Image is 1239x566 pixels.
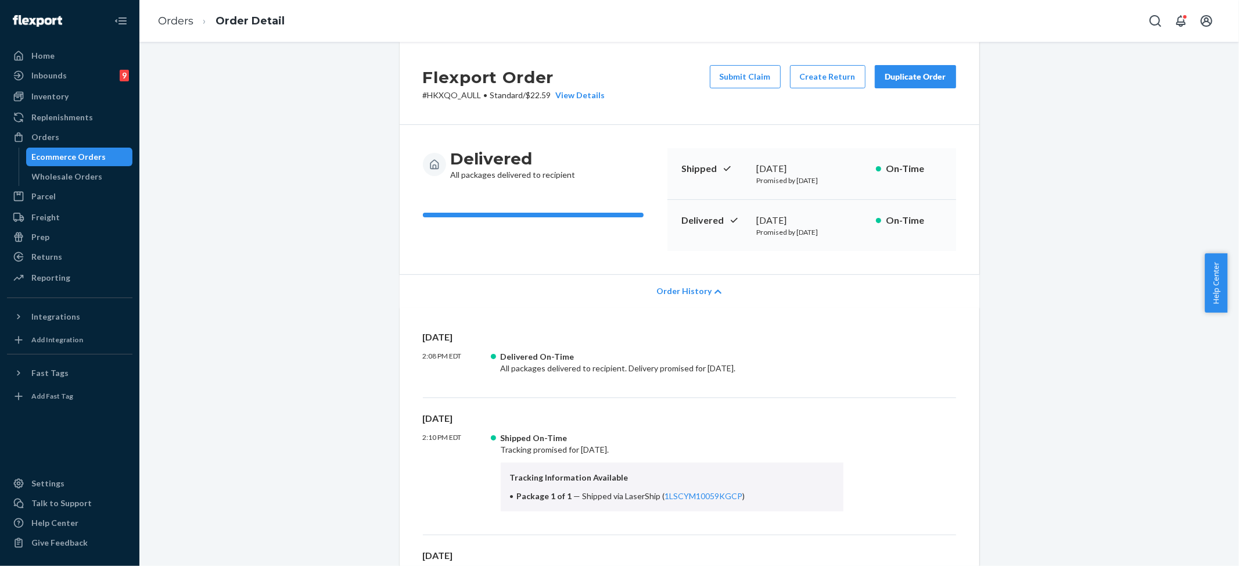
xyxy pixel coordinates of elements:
[484,90,488,100] span: •
[31,391,73,401] div: Add Fast Tag
[149,4,294,38] ol: breadcrumbs
[31,537,88,549] div: Give Feedback
[31,311,80,323] div: Integrations
[757,214,867,227] div: [DATE]
[31,231,49,243] div: Prep
[551,89,605,101] button: View Details
[13,15,62,27] img: Flexport logo
[7,108,132,127] a: Replenishments
[7,228,132,246] a: Prep
[216,15,285,27] a: Order Detail
[7,187,132,206] a: Parcel
[1169,9,1193,33] button: Open notifications
[423,549,956,563] p: [DATE]
[7,307,132,326] button: Integrations
[710,65,781,88] button: Submit Claim
[31,517,78,529] div: Help Center
[158,15,193,27] a: Orders
[7,474,132,493] a: Settings
[31,497,92,509] div: Talk to Support
[120,70,129,81] div: 9
[31,50,55,62] div: Home
[7,208,132,227] a: Freight
[31,212,60,223] div: Freight
[757,162,867,175] div: [DATE]
[1144,9,1167,33] button: Open Search Box
[7,66,132,85] a: Inbounds9
[1195,9,1218,33] button: Open account menu
[31,131,59,143] div: Orders
[875,65,956,88] button: Duplicate Order
[31,251,62,263] div: Returns
[583,491,745,501] span: Shipped via LaserShip ( )
[423,432,491,511] p: 2:10 PM EDT
[451,148,576,169] h3: Delivered
[886,214,942,227] p: On-Time
[7,364,132,382] button: Fast Tags
[7,331,132,349] a: Add Integration
[681,162,748,175] p: Shipped
[656,285,712,297] span: Order History
[31,367,69,379] div: Fast Tags
[31,335,83,345] div: Add Integration
[1205,253,1227,313] button: Help Center
[423,351,491,374] p: 2:08 PM EDT
[423,331,956,344] p: [DATE]
[7,494,132,513] a: Talk to Support
[7,87,132,106] a: Inventory
[31,478,64,489] div: Settings
[423,89,605,101] p: # HKXQO_AULL / $22.59
[885,71,946,83] div: Duplicate Order
[665,491,743,501] a: 1LSCYM10059KGCP
[757,175,867,185] p: Promised by [DATE]
[501,351,844,374] div: All packages delivered to recipient. Delivery promised for [DATE].
[510,472,835,483] p: Tracking Information Available
[31,70,67,81] div: Inbounds
[501,432,844,444] div: Shipped On-Time
[886,162,942,175] p: On-Time
[7,533,132,552] button: Give Feedback
[490,90,523,100] span: Standard
[31,191,56,202] div: Parcel
[7,268,132,287] a: Reporting
[32,151,106,163] div: Ecommerce Orders
[109,9,132,33] button: Close Navigation
[26,167,133,186] a: Wholesale Orders
[31,272,70,284] div: Reporting
[451,148,576,181] div: All packages delivered to recipient
[26,148,133,166] a: Ecommerce Orders
[501,432,844,511] div: Tracking promised for [DATE].
[32,171,103,182] div: Wholesale Orders
[574,491,581,501] span: —
[31,112,93,123] div: Replenishments
[757,227,867,237] p: Promised by [DATE]
[7,46,132,65] a: Home
[7,387,132,406] a: Add Fast Tag
[517,491,572,501] span: Package 1 of 1
[423,65,605,89] h2: Flexport Order
[31,91,69,102] div: Inventory
[7,128,132,146] a: Orders
[790,65,865,88] button: Create Return
[501,351,844,363] div: Delivered On-Time
[7,248,132,266] a: Returns
[423,412,956,425] p: [DATE]
[7,514,132,532] a: Help Center
[681,214,748,227] p: Delivered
